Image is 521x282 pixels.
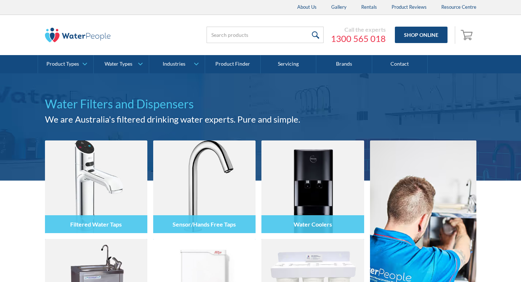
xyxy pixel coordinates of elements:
[461,29,475,40] img: shopping cart
[207,27,324,43] input: Search products
[331,26,386,33] div: Call the experts
[316,55,372,73] a: Brands
[45,28,111,42] img: The Water People
[459,26,476,44] a: Open empty cart
[395,27,448,43] a: Shop Online
[173,221,236,228] h4: Sensor/Hands Free Taps
[45,140,147,233] img: Filtered Water Taps
[105,61,132,67] div: Water Types
[38,55,93,73] a: Product Types
[294,221,332,228] h4: Water Coolers
[205,55,261,73] a: Product Finder
[331,33,386,44] a: 1300 565 018
[261,55,316,73] a: Servicing
[46,61,79,67] div: Product Types
[153,140,256,233] img: Sensor/Hands Free Taps
[163,61,185,67] div: Industries
[261,140,364,233] img: Water Coolers
[70,221,122,228] h4: Filtered Water Taps
[149,55,204,73] a: Industries
[94,55,149,73] a: Water Types
[372,55,428,73] a: Contact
